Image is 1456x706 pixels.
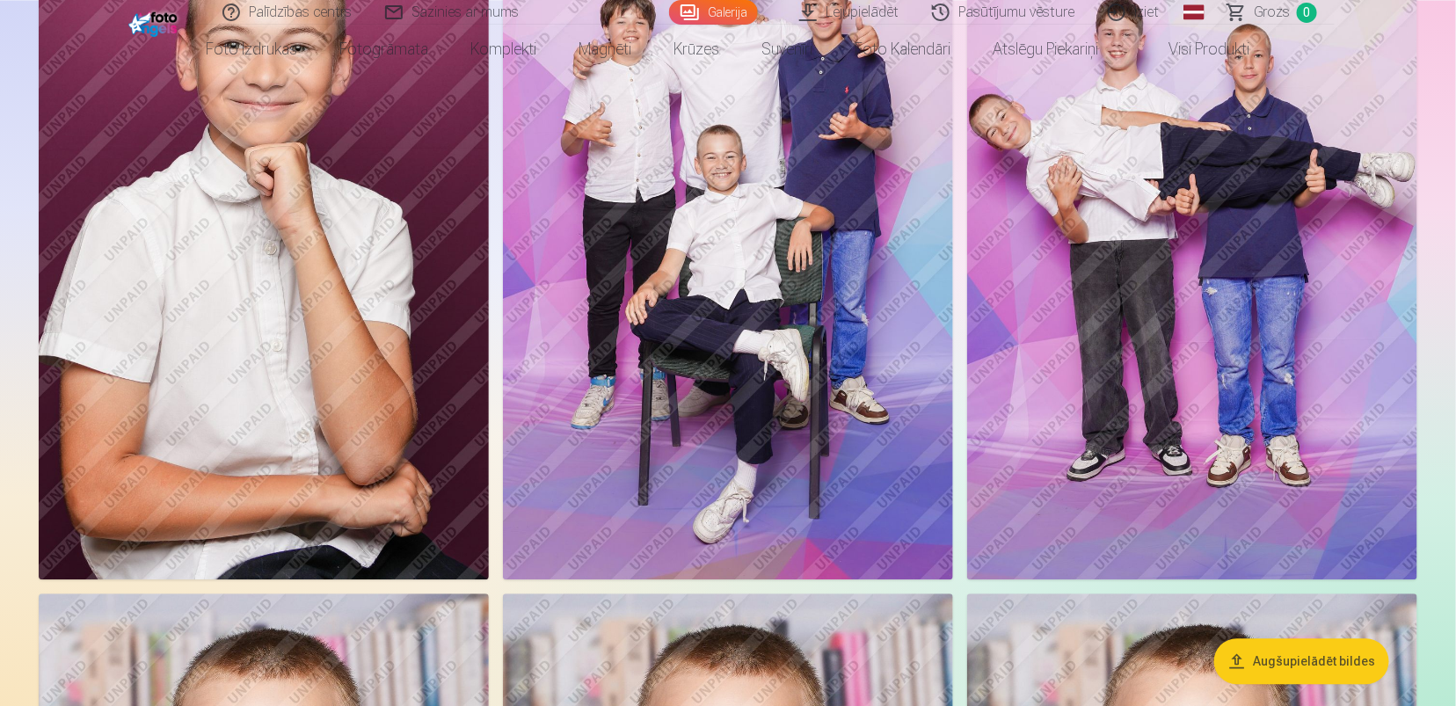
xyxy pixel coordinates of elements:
[558,25,653,74] a: Magnēti
[319,25,450,74] a: Fotogrāmata
[834,25,972,74] a: Foto kalendāri
[972,25,1120,74] a: Atslēgu piekariņi
[1214,639,1389,685] button: Augšupielādēt bildes
[653,25,741,74] a: Krūzes
[450,25,558,74] a: Komplekti
[186,25,319,74] a: Foto izdrukas
[741,25,834,74] a: Suvenīri
[1297,3,1317,23] span: 0
[1120,25,1271,74] a: Visi produkti
[1254,2,1290,23] span: Grozs
[128,7,182,37] img: /fa1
